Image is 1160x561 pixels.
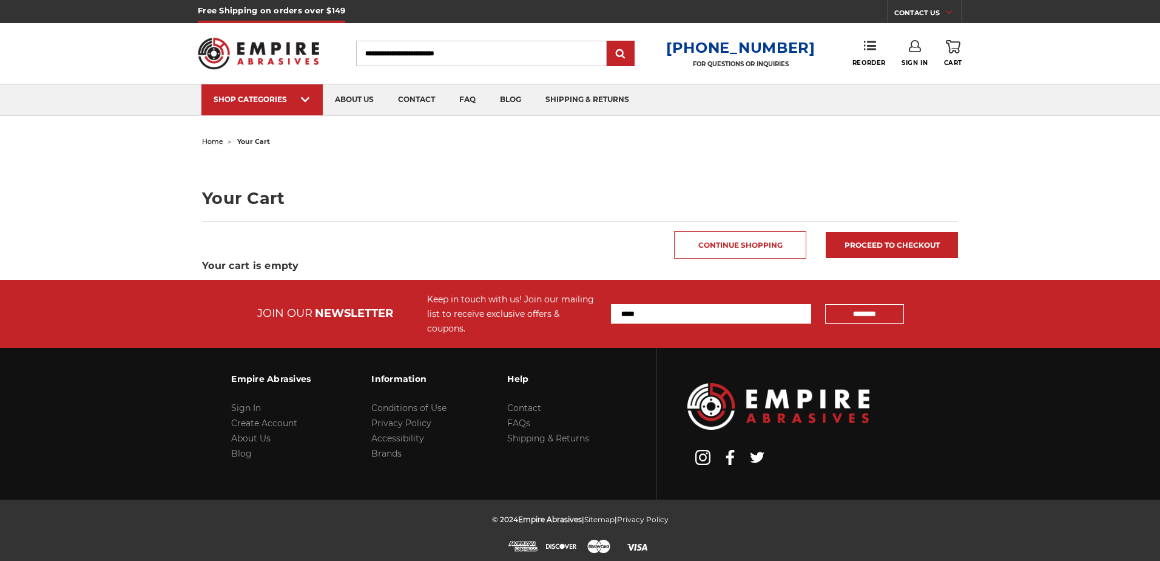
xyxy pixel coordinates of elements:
[202,190,958,206] h1: Your Cart
[617,515,669,524] a: Privacy Policy
[852,40,886,66] a: Reorder
[894,6,962,23] a: CONTACT US
[237,137,270,146] span: your cart
[323,84,386,115] a: about us
[674,231,806,259] a: Continue Shopping
[507,366,589,392] h3: Help
[371,448,402,459] a: Brands
[231,448,252,459] a: Blog
[371,366,447,392] h3: Information
[852,59,886,67] span: Reorder
[447,84,488,115] a: faq
[518,515,582,524] span: Empire Abrasives
[214,95,311,104] div: SHOP CATEGORIES
[386,84,447,115] a: contact
[492,512,669,527] p: © 2024 | |
[202,137,223,146] a: home
[202,259,958,273] h3: Your cart is empty
[687,383,869,430] img: Empire Abrasives Logo Image
[826,232,958,258] a: Proceed to checkout
[371,433,424,444] a: Accessibility
[231,433,271,444] a: About Us
[507,418,530,429] a: FAQs
[315,307,393,320] span: NEWSLETTER
[533,84,641,115] a: shipping & returns
[371,418,431,429] a: Privacy Policy
[944,59,962,67] span: Cart
[427,292,599,336] div: Keep in touch with us! Join our mailing list to receive exclusive offers & coupons.
[902,59,928,67] span: Sign In
[371,403,447,413] a: Conditions of Use
[609,42,633,66] input: Submit
[507,403,541,413] a: Contact
[198,30,319,77] img: Empire Abrasives
[231,403,261,413] a: Sign In
[257,307,312,320] span: JOIN OUR
[666,60,815,68] p: FOR QUESTIONS OR INQUIRIES
[488,84,533,115] a: blog
[231,418,297,429] a: Create Account
[666,39,815,56] a: [PHONE_NUMBER]
[507,433,589,444] a: Shipping & Returns
[944,40,962,67] a: Cart
[584,515,615,524] a: Sitemap
[231,366,311,392] h3: Empire Abrasives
